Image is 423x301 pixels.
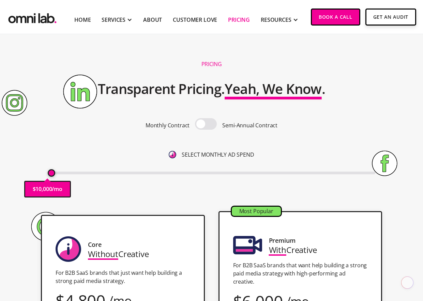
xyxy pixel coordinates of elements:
[232,207,281,216] div: Most Popular
[143,16,162,24] a: About
[146,121,190,130] p: Monthly Contract
[88,240,101,249] div: Core
[52,185,62,194] p: /mo
[233,261,368,286] p: For B2B SaaS brands that want help building a strong paid media strategy with high-performing ad ...
[35,185,52,194] p: 10,000
[88,248,118,259] span: Without
[7,9,58,25] a: home
[300,222,423,301] iframe: Chat Widget
[88,249,149,258] div: Creative
[74,16,91,24] a: Home
[228,16,250,24] a: Pricing
[365,9,416,26] a: Get An Audit
[33,185,36,194] p: $
[261,16,291,24] div: RESOURCES
[269,245,317,254] div: Creative
[269,244,286,255] span: With
[169,151,176,158] img: 6410812402e99d19b372aa32_omni-nav-info.svg
[98,77,325,101] h2: Transparent Pricing. .
[102,16,125,24] div: SERVICES
[225,79,322,98] span: Yeah, We Know
[173,16,217,24] a: Customer Love
[7,9,58,25] img: Omni Lab: B2B SaaS Demand Generation Agency
[201,61,222,68] h1: Pricing
[56,269,190,285] p: For B2B SaaS brands that just want help building a strong paid media strategy.
[182,150,254,159] p: SELECT MONTHLY AD SPEND
[269,236,296,245] div: Premium
[311,9,360,26] a: Book a Call
[222,121,277,130] p: Semi-Annual Contract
